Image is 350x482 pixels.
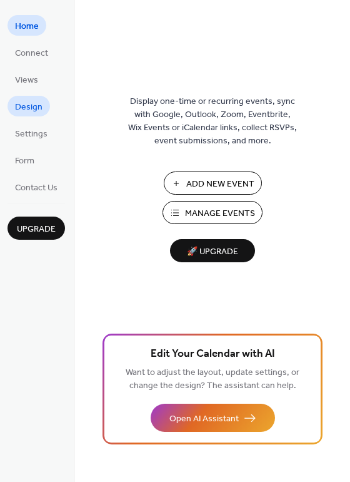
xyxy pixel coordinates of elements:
a: Settings [7,123,55,143]
button: Manage Events [162,201,262,224]
span: 🚀 Upgrade [177,244,247,260]
span: Settings [15,128,47,141]
button: Open AI Assistant [151,404,275,432]
a: Contact Us [7,177,65,197]
span: Add New Event [186,178,254,191]
span: Form [15,155,34,168]
a: Home [7,15,46,36]
span: Views [15,74,38,87]
span: Connect [15,47,48,60]
button: Upgrade [7,217,65,240]
span: Contact Us [15,182,57,195]
span: Design [15,101,42,114]
a: Connect [7,42,56,63]
button: Add New Event [164,172,262,195]
span: Manage Events [185,207,255,220]
span: Home [15,20,39,33]
span: Display one-time or recurring events, sync with Google, Outlook, Zoom, Eventbrite, Wix Events or ... [128,95,297,148]
span: Want to adjust the layout, update settings, or change the design? The assistant can help. [126,364,299,394]
button: 🚀 Upgrade [170,239,255,262]
span: Edit Your Calendar with AI [151,346,275,363]
a: Design [7,96,50,116]
a: Views [7,69,46,90]
a: Form [7,150,42,170]
span: Open AI Assistant [169,413,239,426]
span: Upgrade [17,223,56,236]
